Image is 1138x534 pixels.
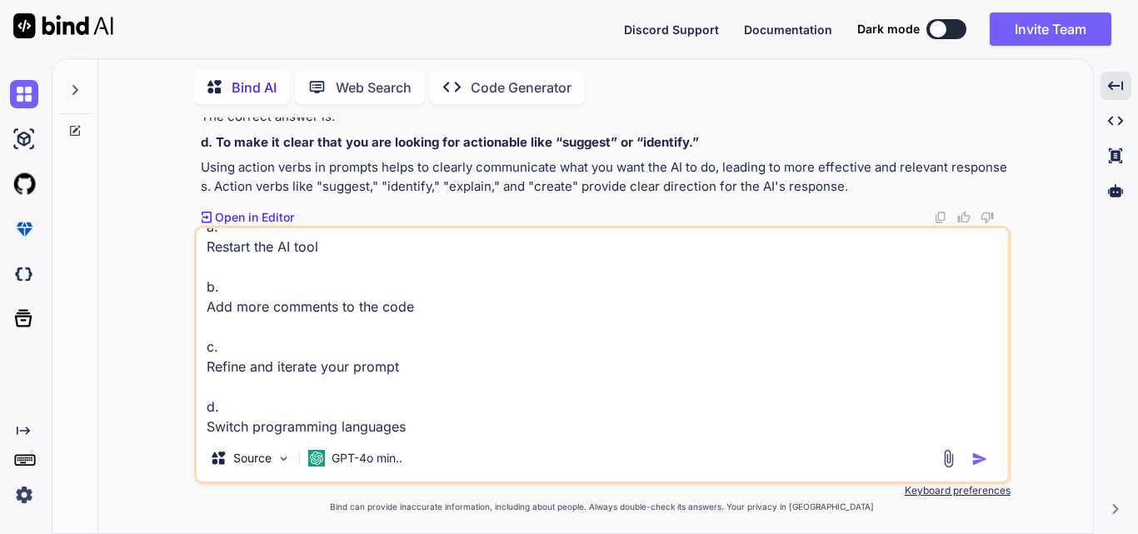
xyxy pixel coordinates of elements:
p: Source [233,450,272,467]
img: copy [934,211,947,224]
p: Code Generator [471,77,571,97]
strong: d. To make it clear that you are looking for actionable like “suggest” or “identify.” [201,134,699,150]
p: Bind can provide inaccurate information, including about people. Always double-check its answers.... [194,501,1011,513]
p: GPT-4o min.. [332,450,402,467]
button: Documentation [744,21,832,38]
img: darkCloudIdeIcon [10,260,38,288]
img: premium [10,215,38,243]
p: The correct answer is: [201,107,1007,127]
button: Discord Support [624,21,719,38]
img: settings [10,481,38,509]
p: Using action verbs in prompts helps to clearly communicate what you want the AI to do, leading to... [201,158,1007,196]
img: ai-studio [10,125,38,153]
img: icon [971,451,988,467]
p: Keyboard preferences [194,484,1011,497]
img: like [957,211,971,224]
img: githubLight [10,170,38,198]
img: Pick Models [277,452,291,466]
textarea: What should you do if the AI’s initial refactoring suggestions aren’t useful? a. Restart the AI t... [197,228,1008,435]
img: attachment [939,449,958,468]
button: Invite Team [990,12,1111,46]
p: Bind AI [232,77,277,97]
img: dislike [981,211,994,224]
p: Open in Editor [215,209,294,226]
img: chat [10,80,38,108]
img: Bind AI [13,13,113,38]
span: Documentation [744,22,832,37]
span: Discord Support [624,22,719,37]
span: Dark mode [857,21,920,37]
img: GPT-4o mini [308,450,325,467]
p: Web Search [336,77,412,97]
